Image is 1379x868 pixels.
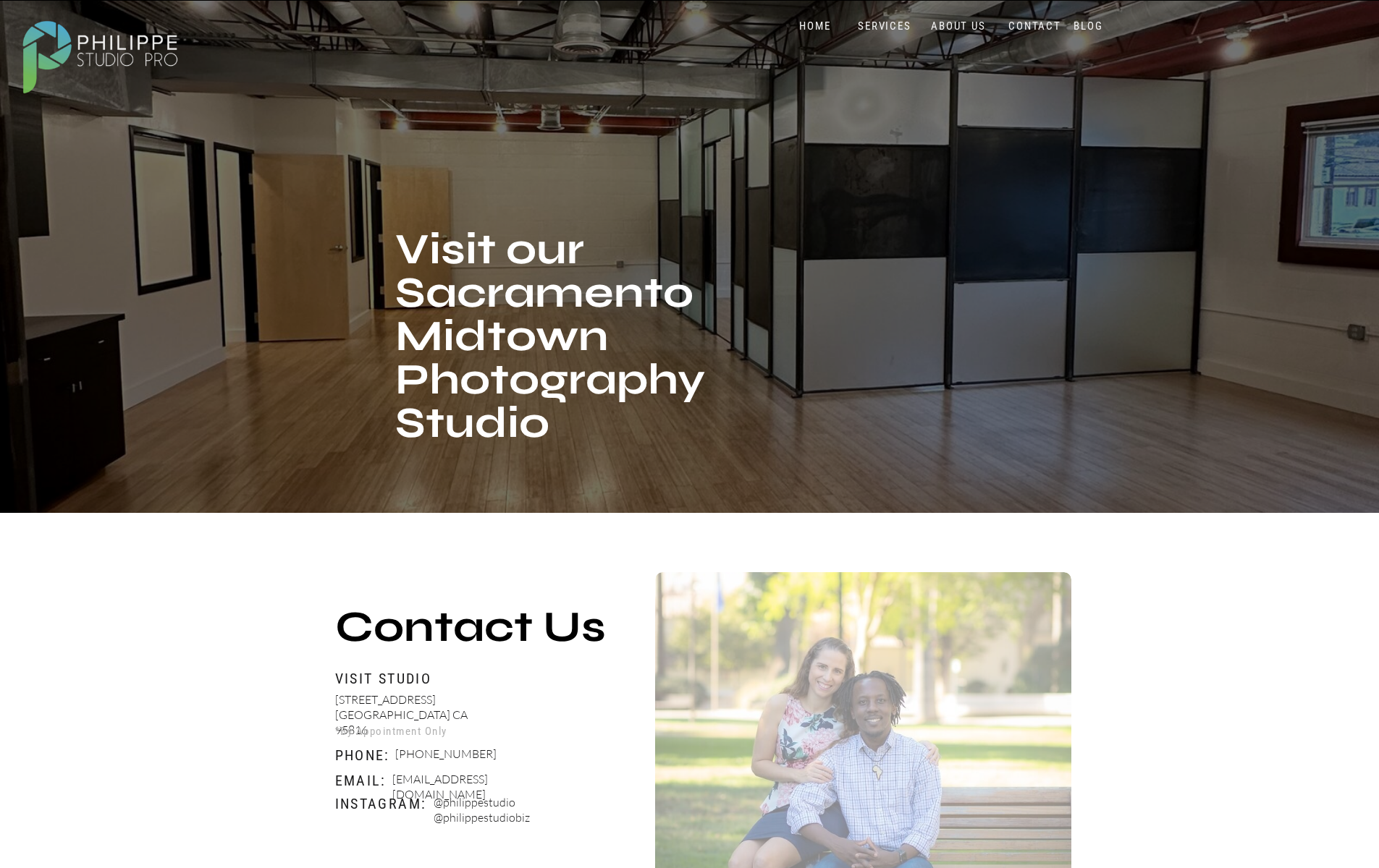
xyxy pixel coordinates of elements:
[335,670,619,686] p: Visit Studio
[335,726,455,741] p: *By Appointment Only
[392,772,562,790] p: [EMAIL_ADDRESS][DOMAIN_NAME]
[335,746,410,763] p: Phone:
[335,795,388,812] p: Instagram:
[395,228,716,466] h1: Visit our Sacramento Midtown Photography Studio
[335,692,481,729] p: [STREET_ADDRESS] [GEOGRAPHIC_DATA] CA 95816
[335,772,388,788] p: Email:
[785,20,846,33] a: HOME
[335,605,748,656] h2: Contact Us
[1005,20,1065,33] a: CONTACT
[1071,20,1107,33] a: BLOG
[928,20,990,33] a: ABOUT US
[434,795,604,828] p: @philippestudio @philippestudiobiz
[395,746,490,765] p: [PHONE_NUMBER]
[855,20,915,33] a: SERVICES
